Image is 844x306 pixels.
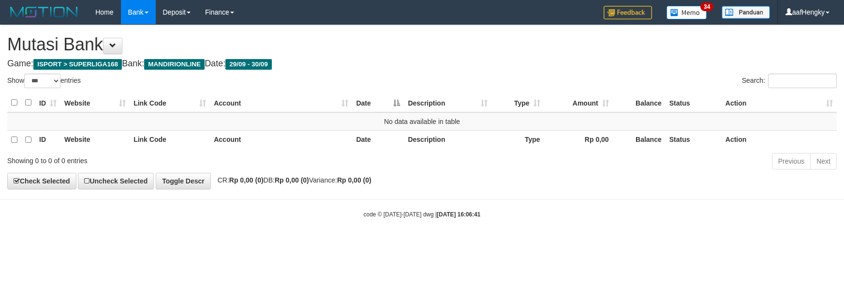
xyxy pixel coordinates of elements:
[364,211,481,218] small: code © [DATE]-[DATE] dwg |
[60,130,130,149] th: Website
[666,130,722,149] th: Status
[604,6,652,19] img: Feedback.jpg
[7,112,837,131] td: No data available in table
[544,130,613,149] th: Rp 0,00
[7,74,81,88] label: Show entries
[666,93,722,112] th: Status
[130,130,210,149] th: Link Code
[156,173,211,189] a: Toggle Descr
[722,130,837,149] th: Action
[437,211,480,218] strong: [DATE] 16:06:41
[352,93,404,112] th: Date: activate to sort column descending
[35,93,60,112] th: ID: activate to sort column ascending
[7,5,81,19] img: MOTION_logo.png
[404,130,491,149] th: Description
[7,35,837,54] h1: Mutasi Bank
[491,93,544,112] th: Type: activate to sort column ascending
[404,93,491,112] th: Description: activate to sort column ascending
[275,176,309,184] strong: Rp 0,00 (0)
[742,74,837,88] label: Search:
[229,176,264,184] strong: Rp 0,00 (0)
[491,130,544,149] th: Type
[722,6,770,19] img: panduan.png
[144,59,205,70] span: MANDIRIONLINE
[130,93,210,112] th: Link Code: activate to sort column ascending
[33,59,122,70] span: ISPORT > SUPERLIGA168
[768,74,837,88] input: Search:
[810,153,837,169] a: Next
[35,130,60,149] th: ID
[700,2,713,11] span: 34
[7,173,76,189] a: Check Selected
[210,93,352,112] th: Account: activate to sort column ascending
[722,93,837,112] th: Action: activate to sort column ascending
[352,130,404,149] th: Date
[666,6,707,19] img: Button%20Memo.svg
[210,130,352,149] th: Account
[213,176,371,184] span: CR: DB: Variance:
[613,130,666,149] th: Balance
[337,176,371,184] strong: Rp 0,00 (0)
[613,93,666,112] th: Balance
[78,173,154,189] a: Uncheck Selected
[772,153,811,169] a: Previous
[544,93,613,112] th: Amount: activate to sort column ascending
[60,93,130,112] th: Website: activate to sort column ascending
[225,59,272,70] span: 29/09 - 30/09
[7,59,837,69] h4: Game: Bank: Date:
[7,152,344,166] div: Showing 0 to 0 of 0 entries
[24,74,60,88] select: Showentries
